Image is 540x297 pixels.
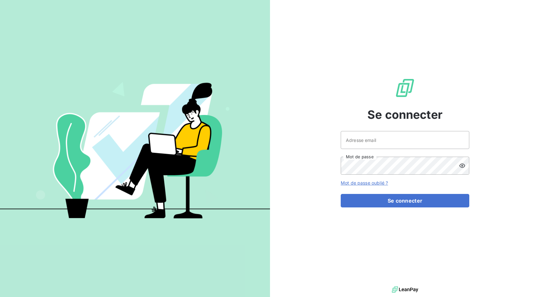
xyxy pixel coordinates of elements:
[341,194,469,207] button: Se connecter
[341,131,469,149] input: placeholder
[341,180,388,186] a: Mot de passe oublié ?
[395,78,415,98] img: Logo LeanPay
[392,285,418,294] img: logo
[367,106,443,123] span: Se connecter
